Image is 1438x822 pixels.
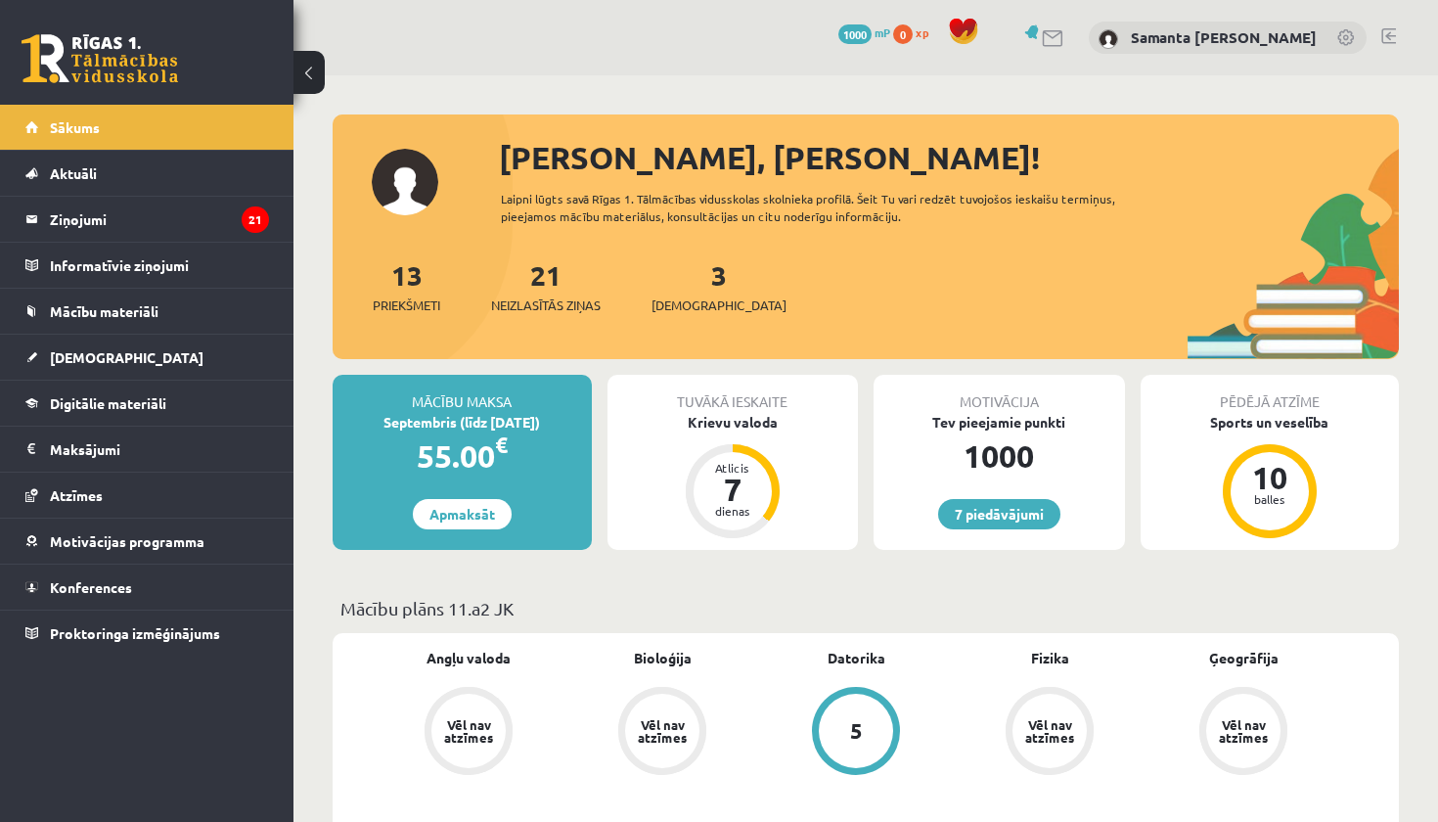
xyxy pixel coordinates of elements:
a: Maksājumi [25,427,269,472]
div: Atlicis [703,462,762,474]
a: 1000 mP [838,24,890,40]
div: Vēl nav atzīmes [635,718,690,744]
a: Sports un veselība 10 balles [1141,412,1400,541]
a: Digitālie materiāli [25,381,269,426]
span: xp [916,24,928,40]
div: 10 [1240,462,1299,493]
a: Datorika [828,648,885,668]
span: Mācību materiāli [50,302,158,320]
a: [DEMOGRAPHIC_DATA] [25,335,269,380]
a: Vēl nav atzīmes [953,687,1146,779]
span: Atzīmes [50,486,103,504]
div: Tuvākā ieskaite [607,375,859,412]
a: Angļu valoda [427,648,511,668]
p: Mācību plāns 11.a2 JK [340,595,1391,621]
a: Samanta [PERSON_NAME] [1131,27,1317,47]
legend: Maksājumi [50,427,269,472]
a: 0 xp [893,24,938,40]
a: Krievu valoda Atlicis 7 dienas [607,412,859,541]
span: Digitālie materiāli [50,394,166,412]
a: Rīgas 1. Tālmācības vidusskola [22,34,178,83]
a: Vēl nav atzīmes [1146,687,1340,779]
span: Konferences [50,578,132,596]
div: Mācību maksa [333,375,592,412]
div: 55.00 [333,433,592,479]
span: 0 [893,24,913,44]
a: Atzīmes [25,473,269,518]
legend: Ziņojumi [50,197,269,242]
img: Samanta Estere Voitova [1099,29,1118,49]
span: 1000 [838,24,872,44]
a: 13Priekšmeti [373,257,440,315]
a: 3[DEMOGRAPHIC_DATA] [652,257,786,315]
span: € [495,431,508,459]
span: mP [875,24,890,40]
a: 5 [759,687,953,779]
span: Proktoringa izmēģinājums [50,624,220,642]
legend: Informatīvie ziņojumi [50,243,269,288]
div: 5 [850,720,863,742]
a: Apmaksāt [413,499,512,529]
a: 21Neizlasītās ziņas [491,257,601,315]
div: 7 [703,474,762,505]
i: 21 [242,206,269,233]
div: Septembris (līdz [DATE]) [333,412,592,433]
a: Ģeogrāfija [1209,648,1279,668]
div: Motivācija [874,375,1125,412]
span: [DEMOGRAPHIC_DATA] [50,348,203,366]
a: Informatīvie ziņojumi [25,243,269,288]
span: [DEMOGRAPHIC_DATA] [652,296,786,315]
a: Vēl nav atzīmes [565,687,759,779]
a: Fizika [1031,648,1069,668]
span: Aktuāli [50,164,97,182]
div: Vēl nav atzīmes [1022,718,1077,744]
div: Krievu valoda [607,412,859,433]
div: dienas [703,505,762,517]
div: Vēl nav atzīmes [1216,718,1271,744]
div: 1000 [874,433,1125,479]
a: Aktuāli [25,151,269,196]
div: Sports un veselība [1141,412,1400,433]
div: Tev pieejamie punkti [874,412,1125,433]
div: Pēdējā atzīme [1141,375,1400,412]
a: Sākums [25,105,269,150]
a: Konferences [25,565,269,610]
a: Proktoringa izmēģinājums [25,611,269,656]
div: [PERSON_NAME], [PERSON_NAME]! [499,134,1399,181]
a: Mācību materiāli [25,289,269,334]
a: Bioloģija [634,648,692,668]
div: balles [1240,493,1299,505]
div: Laipni lūgts savā Rīgas 1. Tālmācības vidusskolas skolnieka profilā. Šeit Tu vari redzēt tuvojošo... [501,190,1141,225]
span: Motivācijas programma [50,532,204,550]
a: Vēl nav atzīmes [372,687,565,779]
span: Priekšmeti [373,296,440,315]
div: Vēl nav atzīmes [441,718,496,744]
span: Sākums [50,118,100,136]
span: Neizlasītās ziņas [491,296,601,315]
a: Ziņojumi21 [25,197,269,242]
a: Motivācijas programma [25,519,269,564]
a: 7 piedāvājumi [938,499,1060,529]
